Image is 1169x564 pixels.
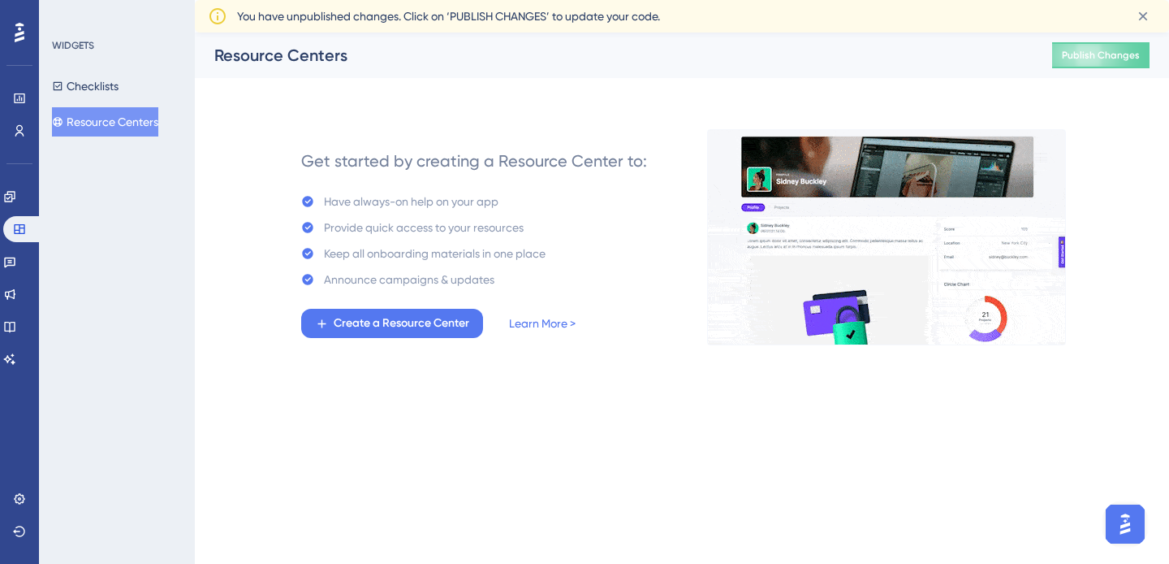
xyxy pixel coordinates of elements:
span: You have unpublished changes. Click on ‘PUBLISH CHANGES’ to update your code. [237,7,660,26]
button: Checklists [52,72,119,101]
div: Provide quick access to your resources [324,218,524,237]
div: Resource Centers [214,44,1012,67]
div: Get started by creating a Resource Center to: [301,150,647,172]
div: Have always-on help on your app [324,192,498,211]
a: Learn More > [509,314,576,333]
div: Keep all onboarding materials in one place [324,244,546,263]
img: 0356d1974f90e2cc51a660023af54dec.gif [707,129,1066,345]
div: WIDGETS [52,39,94,52]
span: Create a Resource Center [334,314,469,333]
iframe: UserGuiding AI Assistant Launcher [1101,500,1150,549]
span: Publish Changes [1062,49,1140,62]
div: Announce campaigns & updates [324,270,494,289]
button: Publish Changes [1052,42,1150,68]
button: Create a Resource Center [301,309,483,338]
button: Resource Centers [52,107,158,137]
